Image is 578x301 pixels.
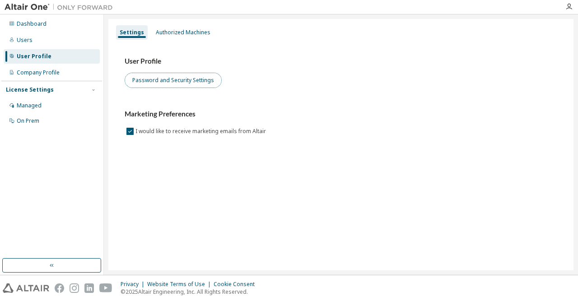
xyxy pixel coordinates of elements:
div: Cookie Consent [214,281,260,288]
div: Privacy [121,281,147,288]
div: License Settings [6,86,54,93]
img: instagram.svg [70,283,79,293]
button: Password and Security Settings [125,73,222,88]
div: User Profile [17,53,51,60]
div: Website Terms of Use [147,281,214,288]
div: Managed [17,102,42,109]
img: youtube.svg [99,283,112,293]
label: I would like to receive marketing emails from Altair [135,126,268,137]
div: Users [17,37,33,44]
img: altair_logo.svg [3,283,49,293]
div: On Prem [17,117,39,125]
div: Authorized Machines [156,29,210,36]
p: © 2025 Altair Engineering, Inc. All Rights Reserved. [121,288,260,296]
img: linkedin.svg [84,283,94,293]
img: facebook.svg [55,283,64,293]
div: Dashboard [17,20,47,28]
h3: Marketing Preferences [125,110,557,119]
div: Settings [120,29,144,36]
h3: User Profile [125,57,557,66]
div: Company Profile [17,69,60,76]
img: Altair One [5,3,117,12]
